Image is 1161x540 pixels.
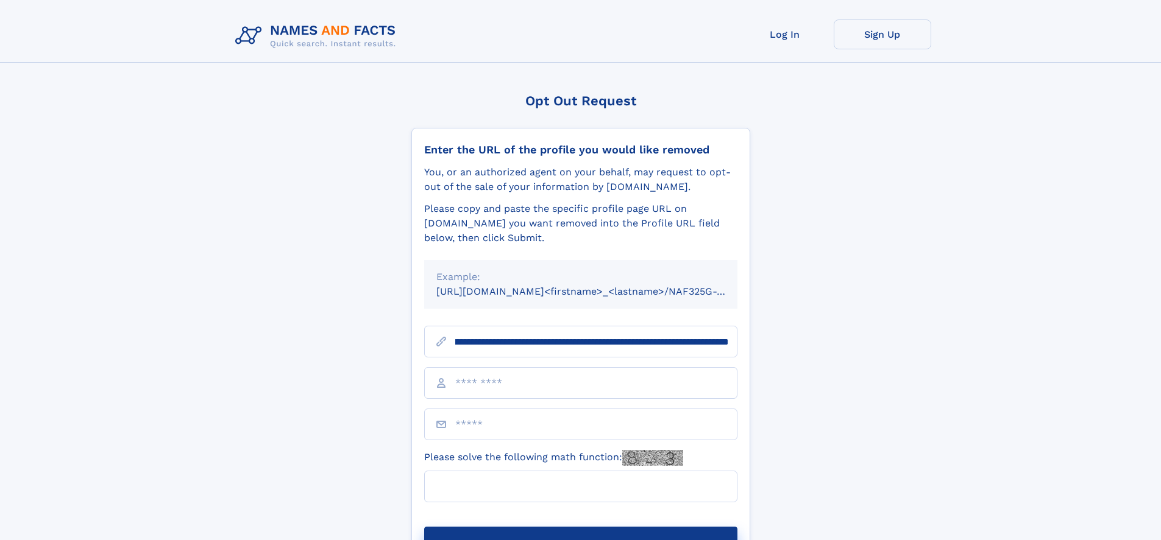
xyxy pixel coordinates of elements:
[424,450,683,466] label: Please solve the following math function:
[436,270,725,284] div: Example:
[736,19,834,49] a: Log In
[230,19,406,52] img: Logo Names and Facts
[424,143,737,156] div: Enter the URL of the profile you would like removed
[834,19,931,49] a: Sign Up
[424,165,737,194] div: You, or an authorized agent on your behalf, may request to opt-out of the sale of your informatio...
[411,93,750,108] div: Opt Out Request
[436,286,761,297] small: [URL][DOMAIN_NAME]<firstname>_<lastname>/NAF325G-xxxxxxxx
[424,202,737,245] div: Please copy and paste the specific profile page URL on [DOMAIN_NAME] you want removed into the Pr...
